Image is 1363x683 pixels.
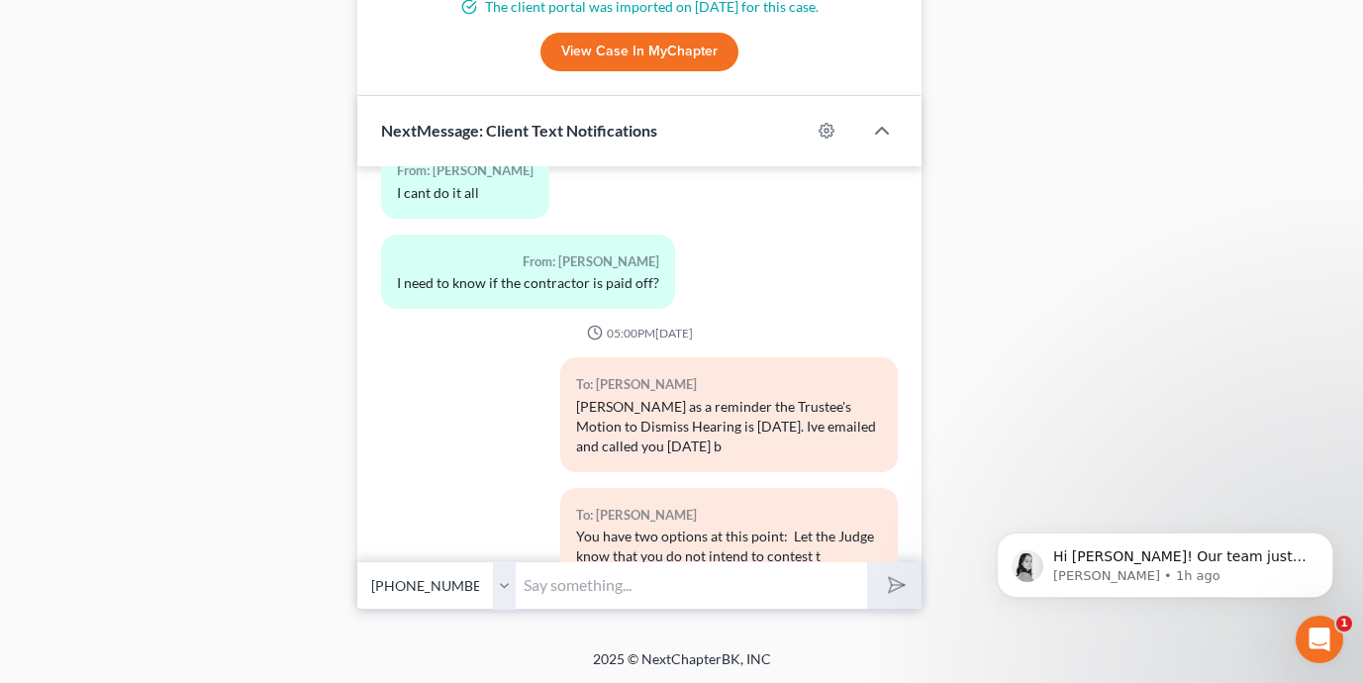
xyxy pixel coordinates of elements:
[576,397,882,456] div: [PERSON_NAME] as a reminder the Trustee's Motion to Dismiss Hearing is [DATE]. Ive emailed and ca...
[397,250,659,273] div: From: [PERSON_NAME]
[397,273,659,293] div: I need to know if the contractor is paid off?
[540,33,738,72] a: View Case in MyChapter
[516,561,867,610] input: Say something...
[381,325,898,341] div: 05:00PM[DATE]
[397,183,534,203] div: I cant do it all
[576,504,882,527] div: To: [PERSON_NAME]
[397,159,534,182] div: From: [PERSON_NAME]
[1296,616,1343,663] iframe: Intercom live chat
[576,527,882,566] div: You have two options at this point: Let the Judge know that you do not intend to contest t
[576,373,882,396] div: To: [PERSON_NAME]
[1336,616,1352,632] span: 1
[381,121,657,140] span: NextMessage: Client Text Notifications
[967,491,1363,630] iframe: Intercom notifications message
